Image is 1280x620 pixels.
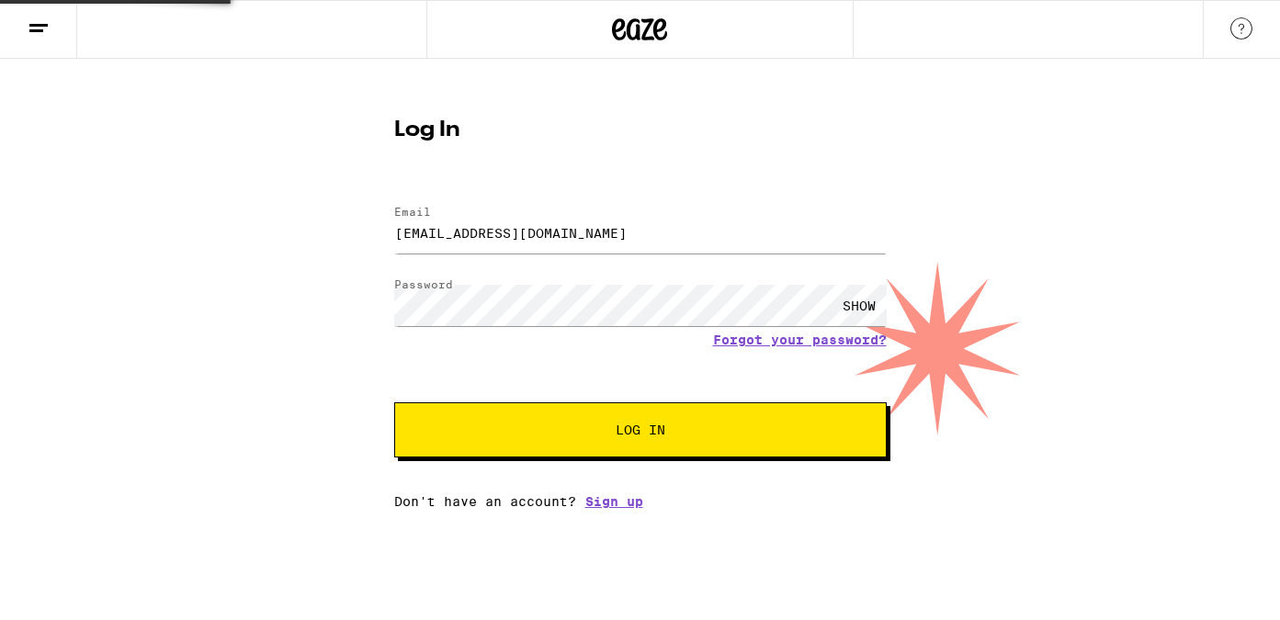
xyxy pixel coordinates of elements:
div: Don't have an account? [394,494,887,509]
a: Sign up [585,494,643,509]
span: Log In [616,423,665,436]
label: Password [394,278,453,290]
label: Email [394,206,431,218]
a: Forgot your password? [713,333,887,347]
span: Hi. Need any help? [11,13,132,28]
h1: Log In [394,119,887,141]
button: Log In [394,402,887,457]
input: Email [394,212,887,254]
div: SHOW [832,285,887,326]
